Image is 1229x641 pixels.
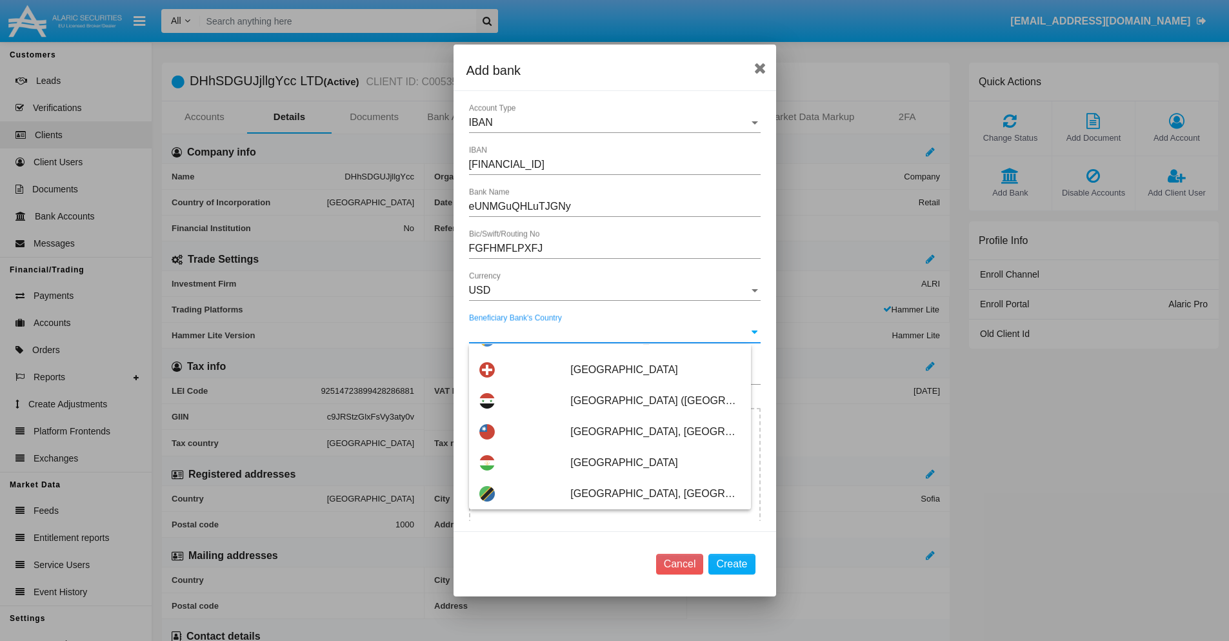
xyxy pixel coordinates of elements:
[656,554,704,575] button: Cancel
[570,416,740,447] span: [GEOGRAPHIC_DATA], [GEOGRAPHIC_DATA]
[469,117,493,128] span: IBAN
[570,478,740,509] span: [GEOGRAPHIC_DATA], [GEOGRAPHIC_DATA] of
[570,447,740,478] span: [GEOGRAPHIC_DATA]
[570,385,740,416] span: [GEOGRAPHIC_DATA] ([GEOGRAPHIC_DATA])
[570,354,740,385] span: [GEOGRAPHIC_DATA]
[466,60,763,81] div: Add bank
[708,554,755,575] button: Create
[469,285,491,296] span: USD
